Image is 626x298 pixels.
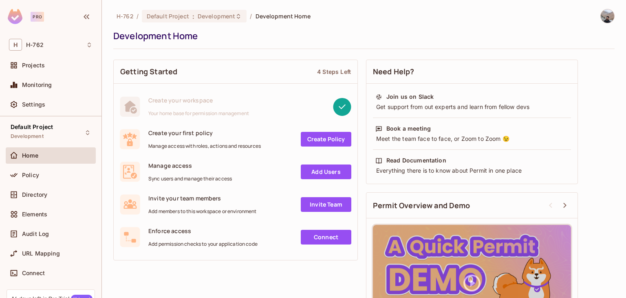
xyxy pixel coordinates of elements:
[386,93,434,101] div: Join us on Slack
[148,162,232,169] span: Manage access
[8,9,22,24] img: SReyMgAAAABJRU5ErkJggg==
[22,172,39,178] span: Policy
[375,103,569,111] div: Get support from out experts and learn from fellow devs
[148,96,249,104] span: Create your workspace
[375,167,569,175] div: Everything there is to know about Permit in one place
[373,200,470,211] span: Permit Overview and Demo
[26,42,44,48] span: Workspace: H-762
[301,132,351,147] a: Create Policy
[256,12,311,20] span: Development Home
[373,67,414,77] span: Need Help?
[11,124,53,130] span: Default Project
[148,227,258,235] span: Enforce access
[22,191,47,198] span: Directory
[31,12,44,22] div: Pro
[22,211,47,218] span: Elements
[22,270,45,276] span: Connect
[148,194,257,202] span: Invite your team members
[301,230,351,245] a: Connect
[137,12,139,20] li: /
[113,30,611,42] div: Development Home
[120,67,177,77] span: Getting Started
[386,156,446,165] div: Read Documentation
[148,110,249,117] span: Your home base for permission management
[148,208,257,215] span: Add members to this workspace or environment
[301,165,351,179] a: Add Users
[147,12,189,20] span: Default Project
[22,62,45,69] span: Projects
[11,133,44,140] span: Development
[148,143,261,149] span: Manage access with roles, actions and resources
[148,129,261,137] span: Create your first policy
[117,12,133,20] span: the active workspace
[22,152,39,159] span: Home
[22,82,52,88] span: Monitoring
[375,135,569,143] div: Meet the team face to face, or Zoom to Zoom 😉
[317,68,351,76] div: 4 Steps Left
[386,125,431,133] div: Book a meeting
[301,197,351,212] a: Invite Team
[22,101,45,108] span: Settings
[192,13,195,20] span: :
[22,250,60,257] span: URL Mapping
[250,12,252,20] li: /
[148,176,232,182] span: Sync users and manage their access
[148,241,258,247] span: Add permission checks to your application code
[9,39,22,51] span: H
[601,9,614,23] img: H Vamshi Gangadhar
[22,231,49,237] span: Audit Log
[198,12,235,20] span: Development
